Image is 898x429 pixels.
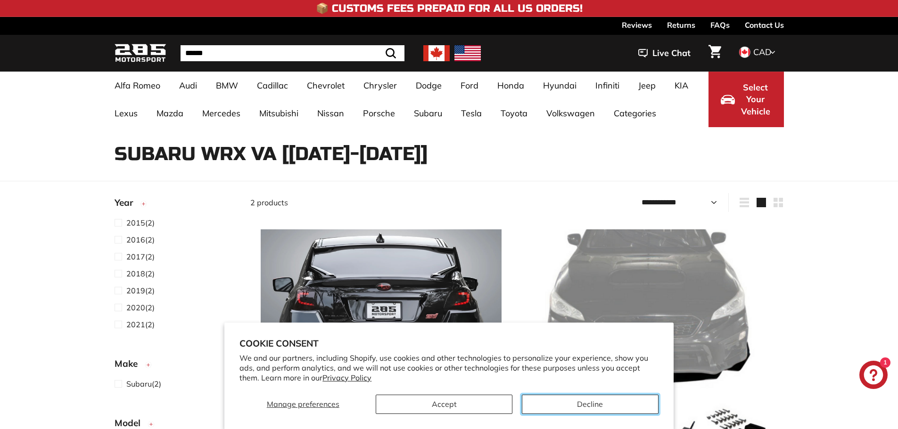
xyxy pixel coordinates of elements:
[267,399,339,409] span: Manage preferences
[126,251,155,262] span: (2)
[522,395,659,414] button: Decline
[239,338,659,349] h2: Cookie consent
[115,354,235,378] button: Make
[147,99,193,127] a: Mazda
[667,17,695,33] a: Returns
[126,303,145,312] span: 2020
[537,99,604,127] a: Volkswagen
[181,45,404,61] input: Search
[586,72,629,99] a: Infiniti
[126,378,161,389] span: (2)
[652,47,691,59] span: Live Chat
[376,395,512,414] button: Accept
[126,320,145,329] span: 2021
[452,99,491,127] a: Tesla
[626,41,703,65] button: Live Chat
[297,72,354,99] a: Chevrolet
[491,99,537,127] a: Toyota
[206,72,247,99] a: BMW
[126,234,155,245] span: (2)
[703,37,727,69] a: Cart
[250,99,308,127] a: Mitsubishi
[488,72,534,99] a: Honda
[115,42,166,65] img: Logo_285_Motorsport_areodynamics_components
[115,196,140,210] span: Year
[354,99,404,127] a: Porsche
[126,217,155,228] span: (2)
[406,72,451,99] a: Dodge
[115,357,145,371] span: Make
[753,47,771,57] span: CAD
[404,99,452,127] a: Subaru
[126,379,152,389] span: Subaru
[745,17,784,33] a: Contact Us
[316,3,583,14] h4: 📦 Customs Fees Prepaid for All US Orders!
[629,72,665,99] a: Jeep
[115,193,235,217] button: Year
[247,72,297,99] a: Cadillac
[126,268,155,279] span: (2)
[193,99,250,127] a: Mercedes
[126,286,145,295] span: 2019
[115,144,784,164] h1: Subaru WRX VA [[DATE]-[DATE]]
[105,99,147,127] a: Lexus
[126,235,145,244] span: 2016
[126,302,155,313] span: (2)
[534,72,586,99] a: Hyundai
[354,72,406,99] a: Chrysler
[740,81,772,118] span: Select Your Vehicle
[126,269,145,278] span: 2018
[322,373,371,382] a: Privacy Policy
[710,17,730,33] a: FAQs
[451,72,488,99] a: Ford
[250,197,517,208] div: 2 products
[665,72,698,99] a: KIA
[308,99,354,127] a: Nissan
[239,395,366,414] button: Manage preferences
[857,361,890,391] inbox-online-store-chat: Shopify online store chat
[105,72,170,99] a: Alfa Romeo
[239,353,659,382] p: We and our partners, including Shopify, use cookies and other technologies to personalize your ex...
[604,99,666,127] a: Categories
[709,72,784,127] button: Select Your Vehicle
[126,218,145,227] span: 2015
[126,319,155,330] span: (2)
[170,72,206,99] a: Audi
[622,17,652,33] a: Reviews
[126,285,155,296] span: (2)
[126,252,145,261] span: 2017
